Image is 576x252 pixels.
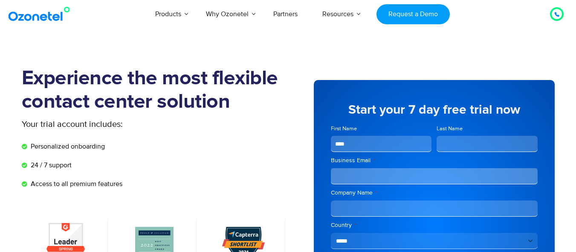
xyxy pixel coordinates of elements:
span: Access to all premium features [29,179,122,189]
label: Country [331,221,538,229]
a: Request a Demo [376,4,449,24]
label: Company Name [331,189,538,197]
label: Business Email [331,156,538,165]
span: 24 / 7 support [29,160,72,170]
label: Last Name [437,125,538,133]
h1: Experience the most flexible contact center solution [22,67,288,114]
h5: Start your 7 day free trial now [331,103,538,116]
span: Personalized onboarding [29,141,105,152]
p: Your trial account includes: [22,118,224,131]
label: First Name [331,125,432,133]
